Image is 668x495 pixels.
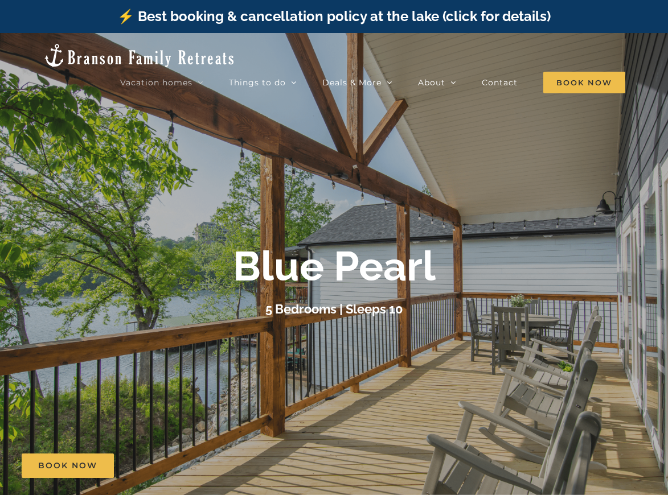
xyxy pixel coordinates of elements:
a: ⚡️ Best booking & cancellation policy at the lake (click for details) [117,8,551,24]
span: Book Now [38,461,97,471]
a: Things to do [229,71,297,94]
a: Vacation homes [120,71,203,94]
img: Branson Family Retreats Logo [43,43,236,68]
span: Deals & More [322,79,382,86]
span: Vacation homes [120,79,192,86]
a: About [418,71,456,94]
span: Contact [482,79,518,86]
a: Contact [482,71,518,94]
span: About [418,79,445,86]
b: Blue Pearl [233,242,436,291]
nav: Main Menu [120,71,625,94]
a: Deals & More [322,71,392,94]
span: Things to do [229,79,286,86]
span: Book Now [543,72,625,93]
a: Book Now [22,453,114,478]
h3: 5 Bedrooms | Sleeps 10 [265,302,403,316]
